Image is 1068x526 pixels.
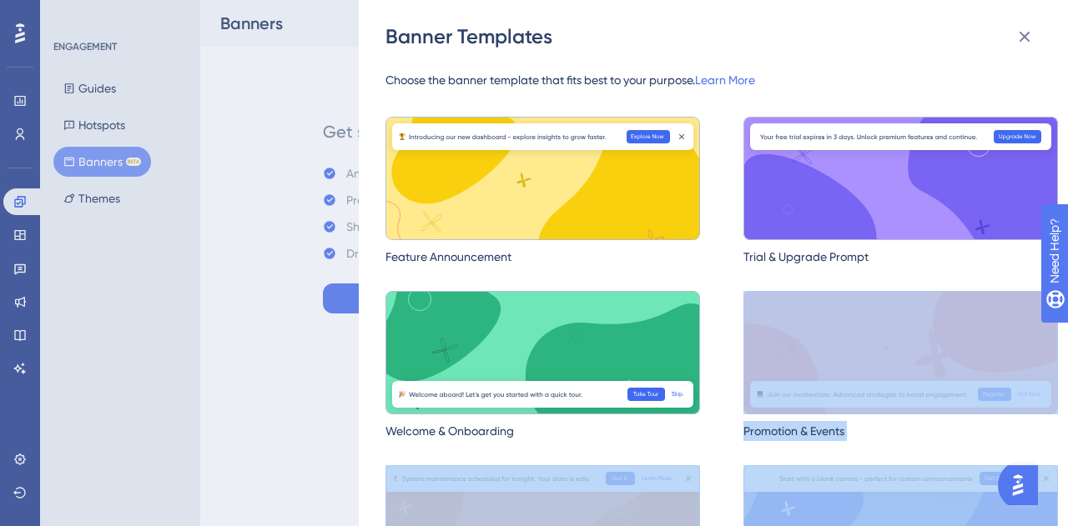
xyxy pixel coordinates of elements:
[385,291,700,414] img: Welcome & Onboarding
[743,117,1058,240] img: Trial & Upgrade Prompt
[385,23,1045,50] div: Banner Templates
[695,73,755,87] a: Learn More
[743,291,1058,414] img: Promotion & Events
[743,247,1058,267] div: Trial & Upgrade Prompt
[998,460,1048,510] iframe: UserGuiding AI Assistant Launcher
[743,421,1058,441] div: Promotion & Events
[385,70,1058,90] span: Choose the banner template that fits best to your purpose.
[39,4,104,24] span: Need Help?
[385,421,700,441] div: Welcome & Onboarding
[385,117,700,240] img: Feature Announcement
[385,247,700,267] div: Feature Announcement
